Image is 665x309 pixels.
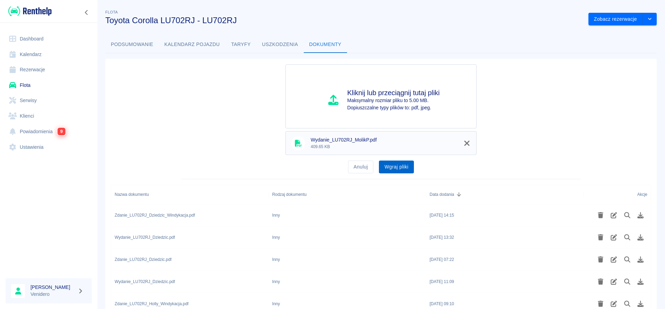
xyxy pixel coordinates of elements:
[429,256,454,263] div: 4 wrz 2025, 07:22
[607,209,621,221] button: Edytuj rodzaj dokumentu
[634,254,647,265] button: Pobierz plik
[621,209,634,221] button: Podgląd pliku
[429,212,454,218] div: 12 wrz 2025, 14:15
[454,190,464,199] button: Sort
[105,36,159,53] button: Podsumowanie
[57,128,65,135] span: 9
[347,89,440,97] h4: Kliknij lub przeciągnij tutaj pliki
[634,231,647,243] button: Pobierz plik
[6,139,92,155] a: Ustawienia
[607,276,621,288] button: Edytuj rodzaj dokumentu
[637,185,647,204] div: Akcje
[6,124,92,139] a: Powiadomienia9
[272,279,280,285] div: Inny
[6,6,52,17] a: Renthelp logo
[115,212,195,218] div: Zdanie_LU702RJ_Dziedzic_Windykacja.pdf
[8,6,52,17] img: Renthelp logo
[594,276,608,288] button: Usuń plik
[348,161,373,173] button: Anuluj
[6,108,92,124] a: Klienci
[115,256,171,263] div: Zdanie_LU702RJ_Dziedzic.pdf
[269,185,426,204] div: Rodzaj dokumentu
[6,47,92,62] a: Kalendarz
[594,231,608,243] button: Usuń plik
[6,78,92,93] a: Flota
[311,144,460,150] p: 409.65 KB
[426,185,584,204] div: Data dodania
[584,185,651,204] div: Akcje
[304,36,347,53] button: Dokumenty
[272,185,307,204] div: Rodzaj dokumentu
[634,209,647,221] button: Pobierz plik
[429,234,454,240] div: 5 wrz 2025, 13:32
[379,161,414,173] button: Wgraj pliki
[115,185,149,204] div: Nazwa dokumentu
[6,62,92,78] a: Rezerwacje
[347,97,440,104] p: Maksymalny rozmiar pliku to 5.00 MB.
[272,234,280,240] div: Inny
[311,136,460,144] span: Wydanie_LU702RJ_MolikP.pdf
[6,31,92,47] a: Dashboard
[272,301,280,307] div: Inny
[115,301,188,307] div: Zdanie_LU702RJ_Holly_Windykacja.pdf
[429,301,454,307] div: 23 lip 2025, 09:10
[429,185,454,204] div: Data dodania
[607,254,621,265] button: Edytuj rodzaj dokumentu
[257,36,304,53] button: Uszkodzenia
[159,36,225,53] button: Kalendarz pojazdu
[621,276,634,288] button: Podgląd pliku
[347,104,440,111] p: Dopiuszczalne typy plików to: pdf, jpeg.
[105,10,118,14] span: Flota
[429,279,454,285] div: 4 sie 2025, 11:09
[643,13,657,26] button: drop-down
[115,234,175,240] div: Wydanie_LU702RJ_Dziedzic.pdf
[115,279,175,285] div: Wydanie_LU702RJ_Dziedzic.pdf
[225,36,257,53] button: Taryfy
[634,276,647,288] button: Pobierz plik
[607,231,621,243] button: Edytuj rodzaj dokumentu
[30,284,75,291] h6: [PERSON_NAME]
[272,212,280,218] div: Inny
[621,254,634,265] button: Podgląd pliku
[594,209,608,221] button: Usuń plik
[81,8,92,17] button: Zwiń nawigację
[272,256,280,263] div: Inny
[621,231,634,243] button: Podgląd pliku
[588,13,643,26] button: Zobacz rezerwacje
[111,185,269,204] div: Nazwa dokumentu
[594,254,608,265] button: Usuń plik
[105,16,583,25] h3: Toyota Corolla LU702RJ - LU702RJ
[459,136,475,150] button: Usuń z kolejki
[6,93,92,108] a: Serwisy
[30,291,75,298] p: Venidero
